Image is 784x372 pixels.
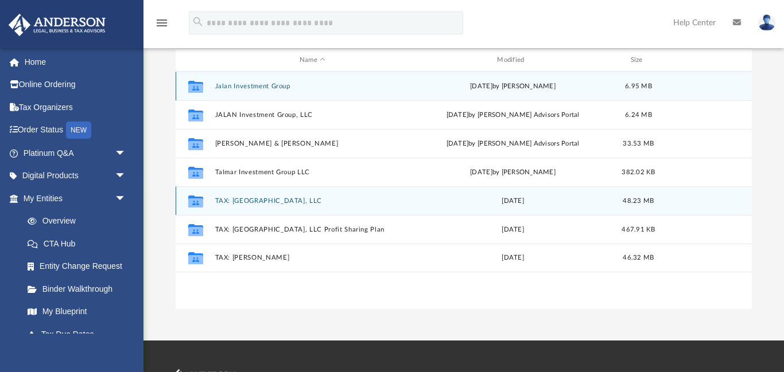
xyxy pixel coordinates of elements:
[155,22,169,30] a: menu
[615,55,661,65] div: Size
[758,14,775,31] img: User Pic
[215,169,410,176] button: Talmar Investment Group LLC
[215,197,410,205] button: TAX: [GEOGRAPHIC_DATA], LLC
[415,110,610,120] div: [DATE] by [PERSON_NAME] Advisors Portal
[16,210,143,233] a: Overview
[415,253,610,263] div: [DATE]
[16,300,138,323] a: My Blueprint
[176,72,752,309] div: grid
[16,232,143,255] a: CTA Hub
[8,119,143,142] a: Order StatusNEW
[8,142,143,165] a: Platinum Q&Aarrow_drop_down
[622,226,655,233] span: 467.91 KB
[622,169,655,175] span: 382.02 KB
[8,73,143,96] a: Online Ordering
[215,226,410,233] button: TAX: [GEOGRAPHIC_DATA], LLC Profit Sharing Plan
[214,55,410,65] div: Name
[415,81,610,92] div: [DATE] by [PERSON_NAME]
[215,111,410,119] button: JALAN Investment Group, LLC
[16,277,143,300] a: Binder Walkthrough
[115,165,138,188] span: arrow_drop_down
[8,187,143,210] a: My Entitiesarrow_drop_down
[16,255,143,278] a: Entity Change Request
[623,254,654,261] span: 46.32 MB
[192,15,204,28] i: search
[66,122,91,139] div: NEW
[8,96,143,119] a: Tax Organizers
[16,323,143,346] a: Tax Due Dates
[666,55,747,65] div: id
[623,198,654,204] span: 48.23 MB
[215,83,410,90] button: Jalan Investment Group
[415,225,610,235] div: [DATE]
[625,83,652,89] span: 6.95 MB
[415,139,610,149] div: [DATE] by [PERSON_NAME] Advisors Portal
[8,165,143,187] a: Digital Productsarrow_drop_down
[181,55,209,65] div: id
[415,167,610,178] div: [DATE] by [PERSON_NAME]
[115,187,138,210] span: arrow_drop_down
[155,16,169,30] i: menu
[415,55,611,65] div: Modified
[5,14,109,36] img: Anderson Advisors Platinum Portal
[115,142,138,165] span: arrow_drop_down
[215,140,410,147] button: [PERSON_NAME] & [PERSON_NAME]
[415,196,610,206] div: [DATE]
[623,140,654,147] span: 33.53 MB
[8,50,143,73] a: Home
[215,254,410,262] button: TAX: [PERSON_NAME]
[625,112,652,118] span: 6.24 MB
